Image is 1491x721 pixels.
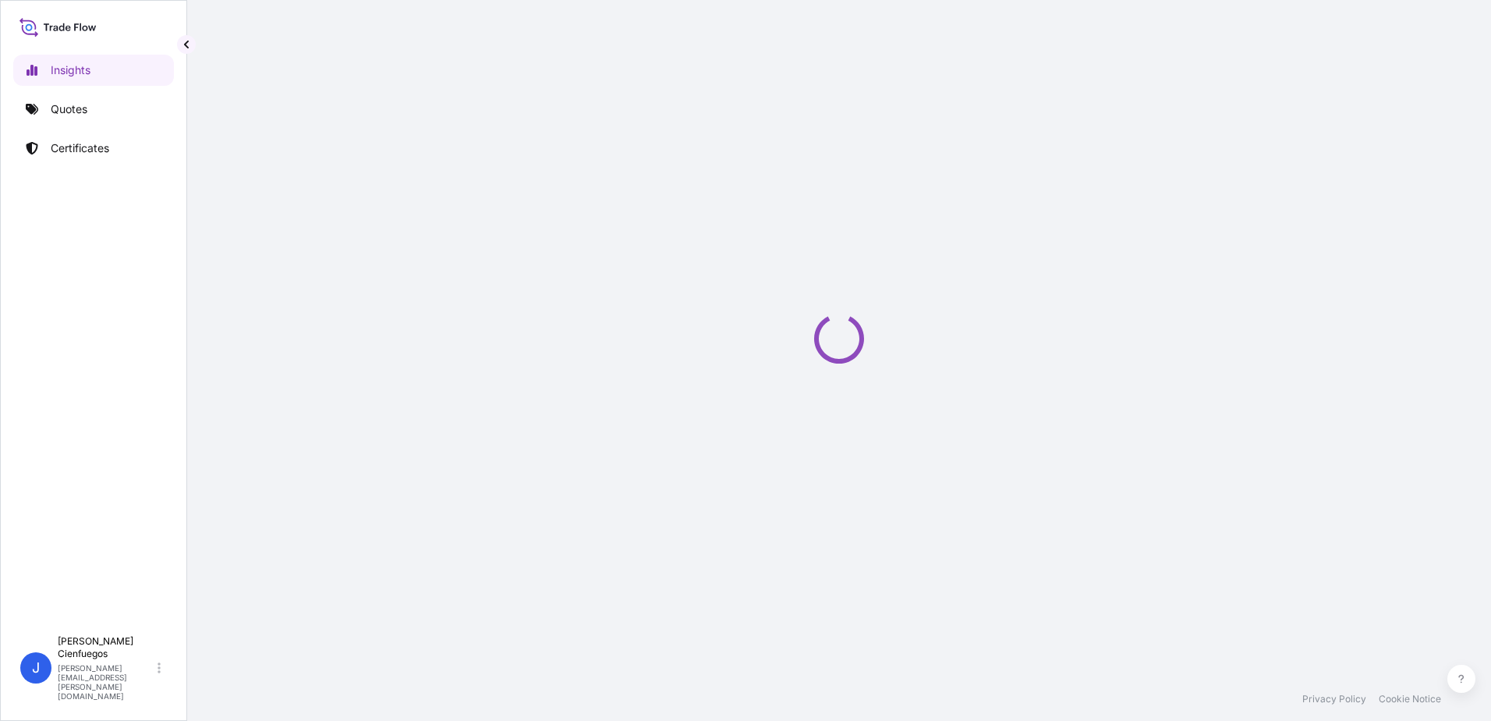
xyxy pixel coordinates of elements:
a: Certificates [13,133,174,164]
p: Certificates [51,140,109,156]
p: Insights [51,62,90,78]
p: [PERSON_NAME] Cienfuegos [58,635,154,660]
a: Insights [13,55,174,86]
p: [PERSON_NAME][EMAIL_ADDRESS][PERSON_NAME][DOMAIN_NAME] [58,663,154,701]
span: J [32,660,40,676]
a: Cookie Notice [1379,693,1441,705]
a: Privacy Policy [1302,693,1366,705]
a: Quotes [13,94,174,125]
p: Quotes [51,101,87,117]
